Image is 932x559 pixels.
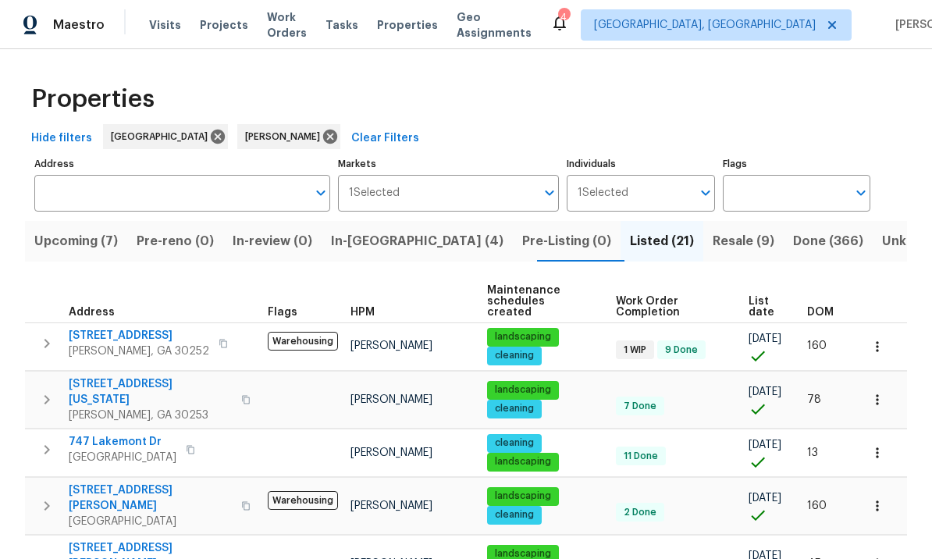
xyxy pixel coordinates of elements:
[489,490,557,503] span: landscaping
[489,383,557,397] span: landscaping
[749,333,781,344] span: [DATE]
[200,17,248,33] span: Projects
[31,129,92,148] span: Hide filters
[807,307,834,318] span: DOM
[489,455,557,468] span: landscaping
[345,124,425,153] button: Clear Filters
[630,230,694,252] span: Listed (21)
[331,230,503,252] span: In-[GEOGRAPHIC_DATA] (4)
[749,296,781,318] span: List date
[111,129,214,144] span: [GEOGRAPHIC_DATA]
[69,376,232,408] span: [STREET_ADDRESS][US_STATE]
[149,17,181,33] span: Visits
[713,230,774,252] span: Resale (9)
[25,124,98,153] button: Hide filters
[807,447,818,458] span: 13
[594,17,816,33] span: [GEOGRAPHIC_DATA], [GEOGRAPHIC_DATA]
[617,450,664,463] span: 11 Done
[34,230,118,252] span: Upcoming (7)
[34,159,330,169] label: Address
[807,500,827,511] span: 160
[457,9,532,41] span: Geo Assignments
[807,394,821,405] span: 78
[617,506,663,519] span: 2 Done
[522,230,611,252] span: Pre-Listing (0)
[69,408,232,423] span: [PERSON_NAME], GA 30253
[350,394,432,405] span: [PERSON_NAME]
[850,182,872,204] button: Open
[350,447,432,458] span: [PERSON_NAME]
[69,514,232,529] span: [GEOGRAPHIC_DATA]
[749,386,781,397] span: [DATE]
[233,230,312,252] span: In-review (0)
[350,307,375,318] span: HPM
[53,17,105,33] span: Maestro
[268,332,338,351] span: Warehousing
[267,9,307,41] span: Work Orders
[350,340,432,351] span: [PERSON_NAME]
[487,285,589,318] span: Maintenance schedules created
[749,440,781,450] span: [DATE]
[567,159,714,169] label: Individuals
[338,159,560,169] label: Markets
[793,230,863,252] span: Done (366)
[69,344,209,359] span: [PERSON_NAME], GA 30252
[377,17,438,33] span: Properties
[695,182,717,204] button: Open
[489,508,540,522] span: cleaning
[69,434,176,450] span: 747 Lakemont Dr
[69,482,232,514] span: [STREET_ADDRESS][PERSON_NAME]
[349,187,400,200] span: 1 Selected
[351,129,419,148] span: Clear Filters
[749,493,781,504] span: [DATE]
[69,450,176,465] span: [GEOGRAPHIC_DATA]
[616,296,723,318] span: Work Order Completion
[69,328,209,344] span: [STREET_ADDRESS]
[659,344,704,357] span: 9 Done
[237,124,340,149] div: [PERSON_NAME]
[268,307,297,318] span: Flags
[578,187,628,200] span: 1 Selected
[807,340,827,351] span: 160
[558,9,569,25] div: 4
[723,159,870,169] label: Flags
[31,91,155,107] span: Properties
[539,182,560,204] button: Open
[489,436,540,450] span: cleaning
[617,344,653,357] span: 1 WIP
[489,402,540,415] span: cleaning
[489,349,540,362] span: cleaning
[137,230,214,252] span: Pre-reno (0)
[245,129,326,144] span: [PERSON_NAME]
[310,182,332,204] button: Open
[268,491,338,510] span: Warehousing
[69,307,115,318] span: Address
[325,20,358,30] span: Tasks
[617,400,663,413] span: 7 Done
[103,124,228,149] div: [GEOGRAPHIC_DATA]
[350,500,432,511] span: [PERSON_NAME]
[489,330,557,344] span: landscaping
